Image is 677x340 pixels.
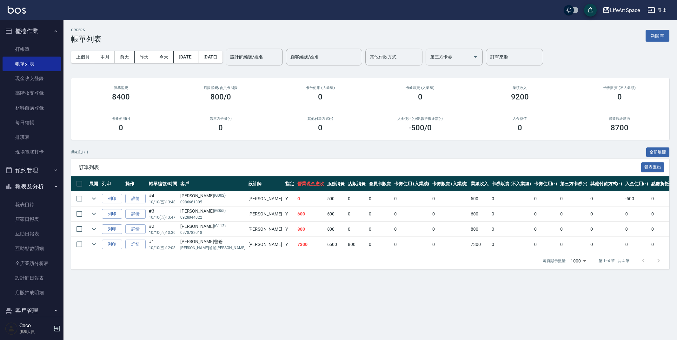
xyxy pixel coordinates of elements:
[641,164,665,170] a: 報表匯出
[600,4,642,17] button: LifeArt Space
[367,191,393,206] td: 0
[490,191,533,206] td: 0
[95,51,115,63] button: 本月
[568,252,588,269] div: 1000
[393,237,431,252] td: 0
[367,207,393,221] td: 0
[559,191,589,206] td: 0
[278,117,362,121] h2: 其他付款方式(-)
[147,191,179,206] td: #4
[149,245,177,251] p: 10/10 (五) 12:08
[533,176,559,191] th: 卡券使用(-)
[19,329,52,335] p: 服務人員
[89,209,99,219] button: expand row
[378,117,462,121] h2: 入金使用(-) /點數折抵金額(-)
[393,176,431,191] th: 卡券使用 (入業績)
[19,323,52,329] h5: Coco
[71,51,95,63] button: 上個月
[589,222,624,237] td: 0
[584,4,597,17] button: save
[318,92,322,101] h3: 0
[102,240,122,249] button: 列印
[490,237,533,252] td: 0
[589,191,624,206] td: 0
[125,224,146,234] a: 詳情
[393,207,431,221] td: 0
[617,92,622,101] h3: 0
[178,117,263,121] h2: 第三方卡券(-)
[533,237,559,252] td: 0
[3,115,61,130] a: 每日結帳
[3,145,61,159] a: 現場電腦打卡
[218,123,223,132] h3: 0
[296,191,326,206] td: 0
[645,4,669,16] button: 登出
[3,71,61,86] a: 現金收支登錄
[624,207,650,221] td: 0
[3,42,61,57] a: 打帳單
[3,256,61,271] a: 全店業績分析表
[100,176,124,191] th: 列印
[646,32,669,38] a: 新開單
[431,191,469,206] td: 0
[102,224,122,234] button: 列印
[149,230,177,235] p: 10/10 (五) 13:36
[284,222,296,237] td: Y
[180,245,245,251] p: [PERSON_NAME]爸爸[PERSON_NAME]
[179,176,247,191] th: 客戶
[469,207,490,221] td: 600
[180,223,245,230] div: [PERSON_NAME]
[296,237,326,252] td: 7300
[367,176,393,191] th: 會員卡販賣
[3,303,61,319] button: 客戶管理
[174,51,198,63] button: [DATE]
[178,86,263,90] h2: 店販消費 /會員卡消費
[296,176,326,191] th: 營業現金應收
[89,194,99,203] button: expand row
[89,240,99,249] button: expand row
[367,222,393,237] td: 0
[346,222,367,237] td: 0
[393,191,431,206] td: 0
[346,176,367,191] th: 店販消費
[490,207,533,221] td: 0
[589,207,624,221] td: 0
[559,207,589,221] td: 0
[115,51,135,63] button: 前天
[147,207,179,221] td: #3
[577,117,662,121] h2: 營業現金應收
[71,149,89,155] p: 共 4 筆, 1 / 1
[431,237,469,252] td: 0
[624,237,650,252] td: 0
[154,51,174,63] button: 今天
[533,191,559,206] td: 0
[125,209,146,219] a: 詳情
[418,92,422,101] h3: 0
[284,207,296,221] td: Y
[378,86,462,90] h2: 卡券販賣 (入業績)
[214,208,226,214] p: (G055)
[431,222,469,237] td: 0
[71,35,102,44] h3: 帳單列表
[247,191,284,206] td: [PERSON_NAME]
[284,191,296,206] td: Y
[431,176,469,191] th: 卡券販賣 (入業績)
[147,176,179,191] th: 帳單編號/時間
[3,271,61,285] a: 設計師日報表
[326,237,347,252] td: 6500
[408,123,432,132] h3: -500 /0
[198,51,222,63] button: [DATE]
[3,101,61,115] a: 材料自購登錄
[3,130,61,145] a: 排班表
[79,164,641,171] span: 訂單列表
[180,208,245,214] div: [PERSON_NAME]
[478,117,562,121] h2: 入金儲值
[326,207,347,221] td: 600
[326,222,347,237] td: 800
[125,194,146,204] a: 詳情
[5,322,18,335] img: Person
[79,86,163,90] h3: 服務消費
[112,92,130,101] h3: 8400
[543,258,566,264] p: 每頁顯示數量
[599,258,629,264] p: 第 1–4 筆 共 4 筆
